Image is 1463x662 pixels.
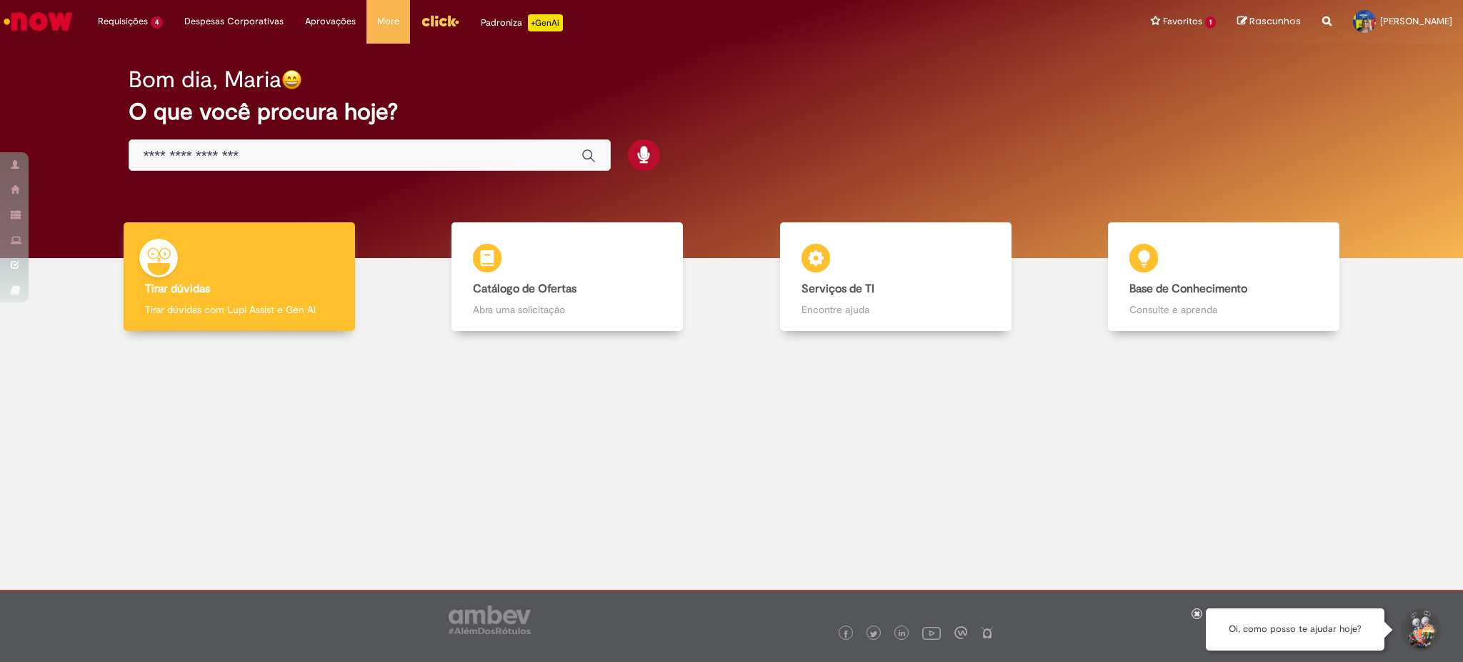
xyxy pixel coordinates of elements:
[1060,222,1389,332] a: Base de Conhecimento Consulte e aprenda
[184,14,284,29] span: Despesas Corporativas
[151,16,163,29] span: 4
[305,14,356,29] span: Aprovações
[145,302,334,317] p: Tirar dúvidas com Lupi Assist e Gen Ai
[802,282,874,296] b: Serviços de TI
[481,14,563,31] div: Padroniza
[1,7,75,36] img: ServiceNow
[1129,302,1318,317] p: Consulte e aprenda
[870,631,877,638] img: logo_footer_twitter.png
[954,626,967,639] img: logo_footer_workplace.png
[377,14,399,29] span: More
[404,222,732,332] a: Catálogo de Ofertas Abra uma solicitação
[473,282,576,296] b: Catálogo de Ofertas
[1249,14,1301,28] span: Rascunhos
[1237,15,1301,29] a: Rascunhos
[1399,608,1442,651] button: Iniciar Conversa de Suporte
[528,14,563,31] p: +GenAi
[899,630,906,638] img: logo_footer_linkedin.png
[1205,16,1216,29] span: 1
[1380,15,1452,27] span: [PERSON_NAME]
[145,282,210,296] b: Tirar dúvidas
[802,302,990,317] p: Encontre ajuda
[129,67,281,92] h2: Bom dia, Maria
[731,222,1060,332] a: Serviços de TI Encontre ajuda
[981,626,994,639] img: logo_footer_naosei.png
[1163,14,1202,29] span: Favoritos
[922,623,941,642] img: logo_footer_youtube.png
[281,69,302,90] img: happy-face.png
[129,99,1335,124] h2: O que você procura hoje?
[98,14,148,29] span: Requisições
[75,222,404,332] a: Tirar dúvidas Tirar dúvidas com Lupi Assist e Gen Ai
[449,606,531,634] img: logo_footer_ambev_rotulo_gray.png
[842,631,849,638] img: logo_footer_facebook.png
[1206,608,1384,651] div: Oi, como posso te ajudar hoje?
[421,10,459,31] img: click_logo_yellow_360x200.png
[473,302,661,317] p: Abra uma solicitação
[1129,282,1247,296] b: Base de Conhecimento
